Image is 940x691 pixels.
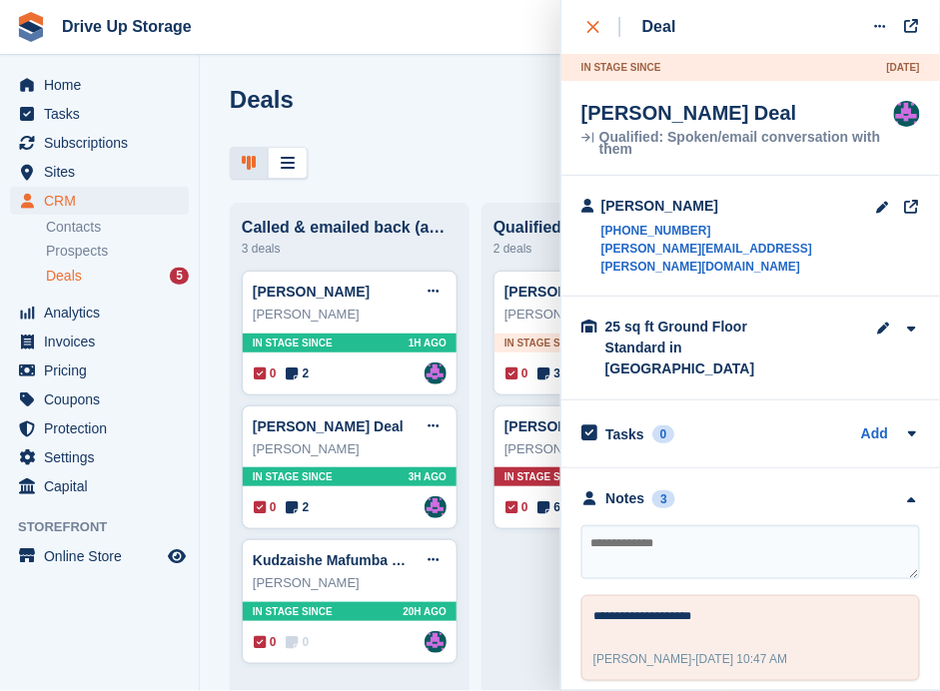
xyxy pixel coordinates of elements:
[46,267,82,286] span: Deals
[425,362,447,384] img: Andy
[253,604,333,619] span: In stage since
[403,604,447,619] span: 20H AGO
[581,60,661,75] span: In stage since
[652,490,675,508] div: 3
[601,222,876,240] a: [PHONE_NUMBER]
[254,633,277,651] span: 0
[254,364,277,382] span: 0
[253,439,447,459] div: [PERSON_NAME]
[887,60,920,75] span: [DATE]
[605,425,644,443] h2: Tasks
[601,240,876,276] a: [PERSON_NAME][EMAIL_ADDRESS][PERSON_NAME][DOMAIN_NAME]
[18,517,199,537] span: Storefront
[287,633,310,651] span: 0
[44,71,164,99] span: Home
[504,418,655,434] a: [PERSON_NAME] Deal
[16,12,46,42] img: stora-icon-8386f47178a22dfd0bd8f6a31ec36ba5ce8667c1dd55bd0f319d3a0aa187defe.svg
[254,498,277,516] span: 0
[253,284,370,300] a: [PERSON_NAME]
[425,496,447,518] img: Andy
[165,544,189,568] a: Preview store
[894,101,920,127] img: Andy
[425,631,447,653] img: Andy
[253,469,333,484] span: In stage since
[253,336,333,350] span: In stage since
[44,187,164,215] span: CRM
[46,266,189,287] a: Deals 5
[44,472,164,500] span: Capital
[287,498,310,516] span: 2
[10,443,189,471] a: menu
[44,158,164,186] span: Sites
[10,158,189,186] a: menu
[652,425,675,443] div: 0
[170,268,189,285] div: 5
[642,15,676,39] div: Deal
[10,129,189,157] a: menu
[581,131,894,155] div: Qualified: Spoken/email conversation with them
[493,237,709,261] div: 2 deals
[493,219,709,237] div: Qualified: Spoken/email conversation with them
[44,443,164,471] span: Settings
[10,328,189,355] a: menu
[242,219,458,237] div: Called & emailed back (awaiting response)
[861,423,888,446] a: Add
[593,650,788,668] div: -
[253,305,447,325] div: [PERSON_NAME]
[44,356,164,384] span: Pricing
[605,317,805,379] div: 25 sq ft Ground Floor Standard in [GEOGRAPHIC_DATA]
[44,299,164,327] span: Analytics
[10,472,189,500] a: menu
[54,10,200,43] a: Drive Up Storage
[287,364,310,382] span: 2
[230,86,294,113] h1: Deals
[538,498,561,516] span: 6
[10,385,189,413] a: menu
[44,385,164,413] span: Coupons
[44,542,164,570] span: Online Store
[44,129,164,157] span: Subscriptions
[253,418,404,434] a: [PERSON_NAME] Deal
[10,187,189,215] a: menu
[696,652,788,666] span: [DATE] 10:47 AM
[504,284,655,300] a: [PERSON_NAME] Deal
[505,364,528,382] span: 0
[253,552,422,568] a: Kudzaishe Mafumba Deal
[593,652,692,666] span: [PERSON_NAME]
[505,498,528,516] span: 0
[601,196,876,217] div: [PERSON_NAME]
[46,242,108,261] span: Prospects
[10,100,189,128] a: menu
[409,469,447,484] span: 3H AGO
[44,100,164,128] span: Tasks
[10,414,189,442] a: menu
[44,328,164,355] span: Invoices
[504,305,698,325] div: [PERSON_NAME]
[10,71,189,99] a: menu
[606,488,645,509] div: Notes
[504,469,584,484] span: In stage since
[10,299,189,327] a: menu
[44,414,164,442] span: Protection
[504,336,584,350] span: In stage since
[409,336,447,350] span: 1H AGO
[46,218,189,237] a: Contacts
[581,101,894,125] div: [PERSON_NAME] Deal
[538,364,561,382] span: 3
[242,237,458,261] div: 3 deals
[10,542,189,570] a: menu
[46,241,189,262] a: Prospects
[10,356,189,384] a: menu
[504,439,698,459] div: [PERSON_NAME]
[253,573,447,593] div: [PERSON_NAME]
